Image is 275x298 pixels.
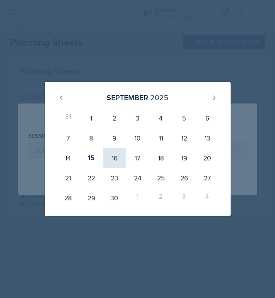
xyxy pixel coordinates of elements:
[103,128,126,148] div: 9
[196,128,219,148] div: 13
[126,168,149,188] div: 24
[149,188,173,208] div: 2
[56,108,80,128] div: 31
[196,108,219,128] div: 6
[103,168,126,188] div: 23
[150,92,168,103] div: 2025
[173,188,196,208] div: 3
[80,148,103,168] div: 15
[103,188,126,208] div: 30
[107,92,148,103] div: September
[56,168,80,188] div: 21
[196,168,219,188] div: 27
[173,128,196,148] div: 12
[103,148,126,168] div: 16
[56,188,80,208] div: 28
[126,108,149,128] div: 3
[196,148,219,168] div: 20
[173,148,196,168] div: 19
[126,128,149,148] div: 10
[56,128,80,148] div: 7
[196,188,219,208] div: 4
[80,128,103,148] div: 8
[56,148,80,168] div: 14
[103,108,126,128] div: 2
[126,188,149,208] div: 1
[126,148,149,168] div: 17
[80,168,103,188] div: 22
[173,168,196,188] div: 26
[149,148,173,168] div: 18
[149,128,173,148] div: 11
[149,108,173,128] div: 4
[80,108,103,128] div: 1
[173,108,196,128] div: 5
[80,188,103,208] div: 29
[149,168,173,188] div: 25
